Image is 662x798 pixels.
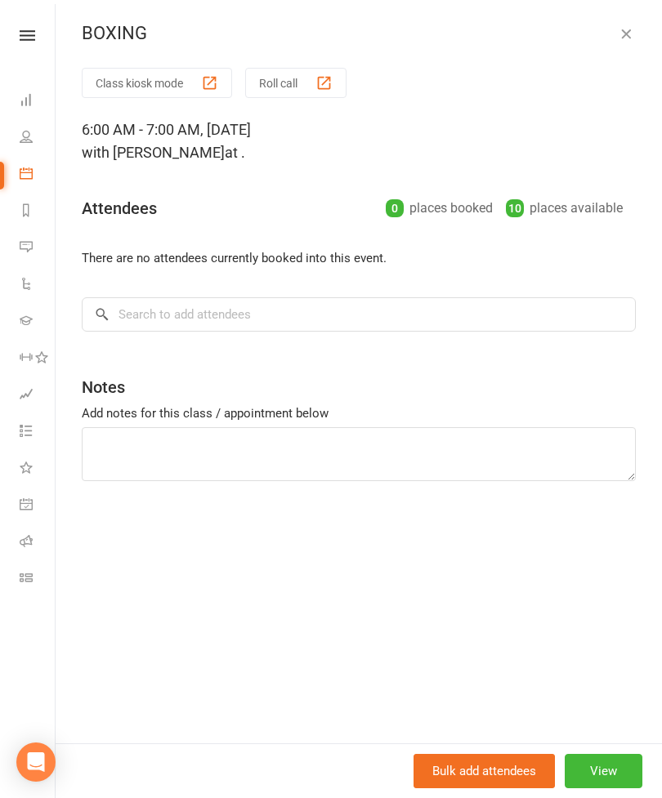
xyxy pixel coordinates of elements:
a: Reports [20,194,56,230]
div: Add notes for this class / appointment below [82,403,636,423]
a: Class kiosk mode [20,561,56,598]
a: Roll call kiosk mode [20,524,56,561]
span: with [PERSON_NAME] [82,144,225,161]
li: There are no attendees currently booked into this event. [82,248,636,268]
div: Open Intercom Messenger [16,742,56,782]
a: Calendar [20,157,56,194]
div: 6:00 AM - 7:00 AM, [DATE] [82,118,636,164]
span: at . [225,144,245,161]
button: Class kiosk mode [82,68,232,98]
div: Notes [82,376,125,399]
div: places booked [386,197,493,220]
a: What's New [20,451,56,488]
a: Assessments [20,377,56,414]
div: Attendees [82,197,157,220]
a: General attendance kiosk mode [20,488,56,524]
input: Search to add attendees [82,297,636,332]
div: BOXING [56,23,662,44]
div: places available [506,197,623,220]
a: People [20,120,56,157]
button: Roll call [245,68,347,98]
div: 0 [386,199,404,217]
div: 10 [506,199,524,217]
button: View [565,754,642,788]
button: Bulk add attendees [414,754,555,788]
a: Dashboard [20,83,56,120]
